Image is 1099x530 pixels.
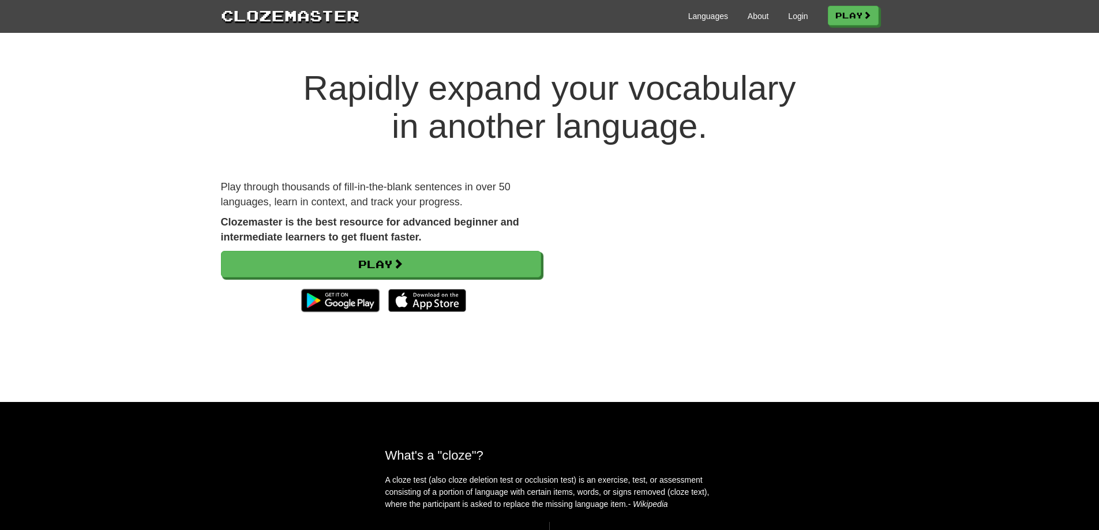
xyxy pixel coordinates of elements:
p: Play through thousands of fill-in-the-blank sentences in over 50 languages, learn in context, and... [221,180,541,209]
h2: What's a "cloze"? [385,448,714,463]
em: - Wikipedia [628,499,668,509]
img: Download_on_the_App_Store_Badge_US-UK_135x40-25178aeef6eb6b83b96f5f2d004eda3bffbb37122de64afbaef7... [388,289,466,312]
img: Get it on Google Play [295,283,385,318]
a: Play [828,6,879,25]
a: Login [788,10,808,22]
strong: Clozemaster is the best resource for advanced beginner and intermediate learners to get fluent fa... [221,216,519,243]
a: Play [221,251,541,277]
a: Languages [688,10,728,22]
a: About [748,10,769,22]
p: A cloze test (also cloze deletion test or occlusion test) is an exercise, test, or assessment con... [385,474,714,510]
a: Clozemaster [221,5,359,26]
